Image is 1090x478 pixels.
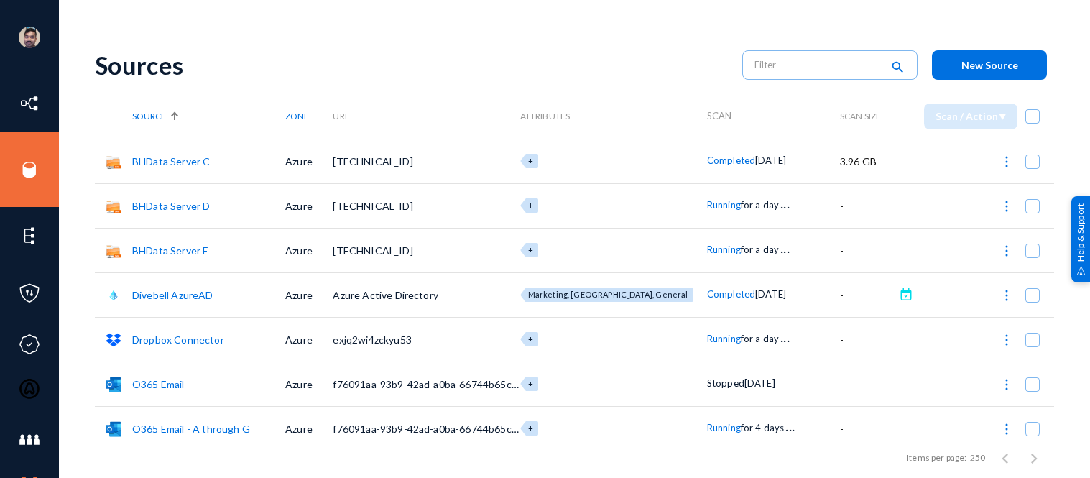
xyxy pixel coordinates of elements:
td: Azure [285,362,333,406]
img: icon-elements.svg [19,225,40,247]
span: URL [333,111,348,121]
div: Items per page: [907,451,966,464]
td: - [840,272,895,317]
img: icon-more.svg [999,288,1014,303]
td: - [840,317,895,362]
button: Next page [1020,443,1048,472]
button: New Source [932,50,1047,80]
span: . [780,239,783,256]
span: [TECHNICAL_ID] [333,200,412,212]
img: dropbox.svg [106,332,121,348]
span: Running [707,422,741,433]
img: o365mail.svg [106,377,121,392]
span: . [787,194,790,211]
span: for a day [741,244,779,255]
span: + [528,156,533,165]
span: Completed [707,155,755,166]
mat-icon: search [889,58,906,78]
span: New Source [961,59,1018,71]
img: icon-oauth.svg [19,378,40,400]
span: . [783,239,786,256]
td: Azure [285,272,333,317]
span: Zone [285,111,309,121]
span: + [528,245,533,254]
td: - [840,406,895,451]
span: Completed [707,288,755,300]
button: Previous page [991,443,1020,472]
span: for a day [741,199,779,211]
span: . [783,194,786,211]
a: BHData Server D [132,200,210,212]
td: - [840,228,895,272]
span: Azure Active Directory [333,289,438,301]
td: Azure [285,406,333,451]
a: Divebell AzureAD [132,289,213,301]
img: smb.png [106,154,121,170]
span: [DATE] [755,155,786,166]
span: + [528,379,533,388]
span: Scan Size [840,111,881,121]
div: Help & Support [1071,196,1090,282]
span: . [789,417,792,434]
img: icon-inventory.svg [19,93,40,114]
span: . [785,417,788,434]
span: + [528,334,533,344]
span: . [787,239,790,256]
span: + [528,201,533,210]
span: [TECHNICAL_ID] [333,244,412,257]
input: Filter [754,54,881,75]
img: icon-more.svg [999,377,1014,392]
div: 250 [970,451,985,464]
td: Azure [285,228,333,272]
td: 3.96 GB [840,139,895,183]
span: f76091aa-93b9-42ad-a0ba-66744b65c468 [333,378,529,390]
td: Azure [285,139,333,183]
img: icon-more.svg [999,199,1014,213]
img: o365mail.svg [106,421,121,437]
span: Marketing, [GEOGRAPHIC_DATA], General [528,290,688,299]
span: [TECHNICAL_ID] [333,155,412,167]
div: Sources [95,50,728,80]
span: . [780,328,783,345]
img: icon-more.svg [999,422,1014,436]
a: Dropbox Connector [132,334,224,346]
span: . [787,328,790,345]
img: icon-more.svg [999,155,1014,169]
img: smb.png [106,243,121,259]
a: BHData Server C [132,155,210,167]
img: help_support.svg [1076,266,1086,275]
span: Stopped [707,377,744,389]
span: . [780,194,783,211]
td: Azure [285,317,333,362]
img: icon-more.svg [999,244,1014,258]
span: Running [707,333,741,344]
img: icon-more.svg [999,333,1014,347]
span: [DATE] [755,288,786,300]
a: O365 Email - A through G [132,423,250,435]
span: Scan [707,110,732,121]
img: azuread.png [106,288,121,303]
div: Source [132,111,285,121]
td: - [840,362,895,406]
span: Running [707,244,741,255]
span: [DATE] [744,377,775,389]
a: BHData Server E [132,244,208,257]
img: icon-compliance.svg [19,334,40,355]
span: + [528,423,533,433]
img: ACg8ocK1ZkZ6gbMmCU1AeqPIsBvrTWeY1xNXvgxNjkUXxjcqAiPEIvU=s96-c [19,27,40,48]
td: Azure [285,183,333,228]
img: icon-members.svg [19,429,40,451]
span: . [792,417,795,434]
img: smb.png [106,198,121,214]
span: Running [707,199,741,211]
span: Attributes [520,111,571,121]
span: for 4 days [741,422,785,433]
span: . [783,328,786,345]
span: Source [132,111,166,121]
a: O365 Email [132,378,185,390]
img: icon-policies.svg [19,282,40,304]
img: icon-sources.svg [19,159,40,180]
div: Zone [285,111,333,121]
span: f76091aa-93b9-42ad-a0ba-66744b65c468 [333,423,529,435]
span: exjq2wi4zckyu53 [333,334,411,346]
